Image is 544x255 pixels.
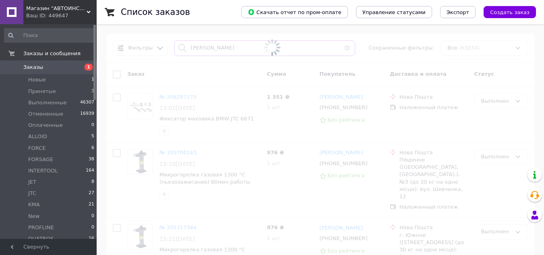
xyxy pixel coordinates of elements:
[28,213,39,220] span: New
[91,213,94,220] span: 0
[121,7,190,17] h1: Список заказов
[91,88,94,95] span: 3
[91,122,94,129] span: 0
[89,156,94,163] span: 38
[91,133,94,140] span: 5
[28,224,54,231] span: PROFLINE
[91,76,94,83] span: 1
[28,122,63,129] span: Оплаченные
[356,6,432,18] button: Управление статусами
[447,9,469,15] span: Экспорт
[80,110,94,118] span: 16939
[28,167,58,174] span: INTERTOOL
[248,8,341,16] span: Скачать отчет по пром-оплате
[28,145,46,152] span: FORCE
[28,235,54,243] span: QUATROS
[362,9,426,15] span: Управление статусами
[28,99,67,106] span: Выполненные
[26,12,97,19] div: Ваш ID: 449647
[28,178,36,186] span: JET
[89,201,94,208] span: 21
[476,9,536,15] a: Создать заказ
[4,28,95,43] input: Поиск
[28,88,56,95] span: Принятые
[91,224,94,231] span: 0
[26,5,87,12] span: Магазин "АВТОИНСТРУМЕНТ"
[23,64,43,71] span: Заказы
[89,190,94,197] span: 27
[490,9,530,15] span: Создать заказ
[89,235,94,243] span: 16
[28,190,36,197] span: JTC
[91,145,94,152] span: 6
[28,76,46,83] span: Новые
[80,99,94,106] span: 46307
[241,6,348,18] button: Скачать отчет по пром-оплате
[484,6,536,18] button: Создать заказ
[28,201,40,208] span: KMA
[28,133,47,140] span: ALLOID
[23,50,81,57] span: Заказы и сообщения
[28,156,53,163] span: FORSAGE
[91,178,94,186] span: 8
[85,64,93,70] span: 1
[28,110,63,118] span: Отмененные
[86,167,94,174] span: 164
[440,6,476,18] button: Экспорт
